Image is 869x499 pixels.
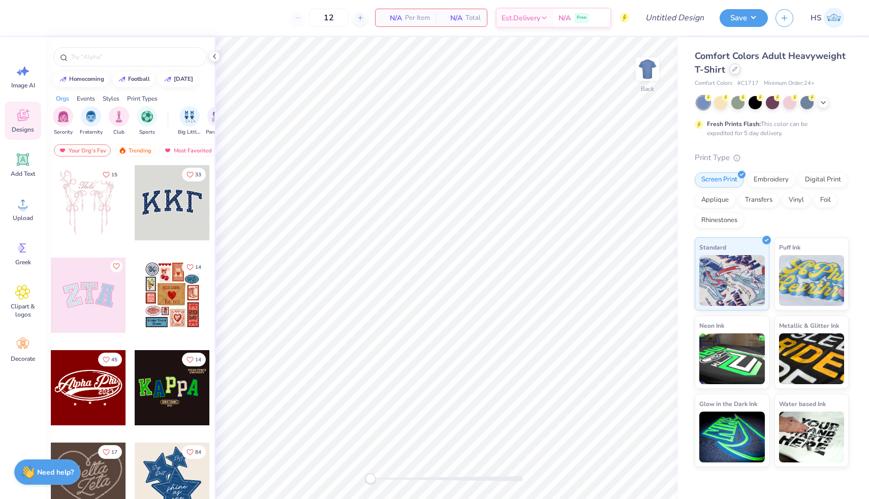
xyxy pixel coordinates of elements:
[365,474,376,484] div: Accessibility label
[139,129,155,136] span: Sports
[11,355,35,363] span: Decorate
[212,111,224,122] img: Parent's Weekend Image
[98,445,122,459] button: Like
[206,129,229,136] span: Parent's Weekend
[779,412,845,462] img: Water based Ink
[779,255,845,306] img: Puff Ink
[442,13,462,23] span: N/A
[182,353,206,366] button: Like
[127,94,158,103] div: Print Types
[309,9,349,27] input: – –
[195,450,201,455] span: 84
[103,94,119,103] div: Styles
[798,172,848,188] div: Digital Print
[54,144,111,157] div: Your Org's Fav
[53,106,73,136] button: filter button
[577,14,586,21] span: Free
[110,260,122,272] button: Like
[70,52,200,62] input: Try "Alpha"
[98,353,122,366] button: Like
[109,106,129,136] div: filter for Club
[80,106,103,136] div: filter for Fraternity
[747,172,795,188] div: Embroidery
[184,111,195,122] img: Big Little Reveal Image
[779,333,845,384] img: Metallic & Glitter Ink
[720,9,768,27] button: Save
[738,193,779,208] div: Transfers
[178,106,201,136] button: filter button
[811,12,821,24] span: HS
[699,333,765,384] img: Neon Ink
[206,106,229,136] div: filter for Parent's Weekend
[58,147,67,154] img: most_fav.gif
[699,242,726,253] span: Standard
[637,8,712,28] input: Untitled Design
[128,76,150,82] div: football
[80,106,103,136] button: filter button
[699,412,765,462] img: Glow in the Dark Ink
[174,76,193,82] div: halloween
[118,147,127,154] img: trending.gif
[779,398,826,409] span: Water based Ink
[54,129,73,136] span: Sorority
[195,172,201,177] span: 33
[77,94,95,103] div: Events
[695,79,732,88] span: Comfort Colors
[737,79,759,88] span: # C1717
[11,170,35,178] span: Add Text
[114,144,156,157] div: Trending
[98,168,122,181] button: Like
[113,129,125,136] span: Club
[699,255,765,306] img: Standard
[707,120,761,128] strong: Fresh Prints Flash:
[111,357,117,362] span: 45
[12,126,34,134] span: Designs
[465,13,481,23] span: Total
[137,106,157,136] div: filter for Sports
[782,193,811,208] div: Vinyl
[206,106,229,136] button: filter button
[814,193,837,208] div: Foil
[695,213,744,228] div: Rhinestones
[558,13,571,23] span: N/A
[182,260,206,274] button: Like
[405,13,430,23] span: Per Item
[806,8,849,28] a: HS
[164,76,172,82] img: trend_line.gif
[59,76,67,82] img: trend_line.gif
[164,147,172,154] img: most_fav.gif
[178,106,201,136] div: filter for Big Little Reveal
[13,214,33,222] span: Upload
[118,76,126,82] img: trend_line.gif
[53,72,109,87] button: homecoming
[641,84,654,93] div: Back
[195,265,201,270] span: 14
[113,111,125,122] img: Club Image
[502,13,540,23] span: Est. Delivery
[15,258,31,266] span: Greek
[695,50,846,76] span: Comfort Colors Adult Heavyweight T-Shirt
[382,13,402,23] span: N/A
[695,172,744,188] div: Screen Print
[182,168,206,181] button: Like
[11,81,35,89] span: Image AI
[37,467,74,477] strong: Need help?
[85,111,97,122] img: Fraternity Image
[779,242,800,253] span: Puff Ink
[112,72,154,87] button: football
[695,152,849,164] div: Print Type
[158,72,198,87] button: [DATE]
[695,193,735,208] div: Applique
[699,320,724,331] span: Neon Ink
[178,129,201,136] span: Big Little Reveal
[195,357,201,362] span: 14
[824,8,844,28] img: Hailey Stephens
[141,111,153,122] img: Sports Image
[182,445,206,459] button: Like
[159,144,216,157] div: Most Favorited
[53,106,73,136] div: filter for Sorority
[137,106,157,136] button: filter button
[764,79,815,88] span: Minimum Order: 24 +
[699,398,757,409] span: Glow in the Dark Ink
[111,450,117,455] span: 17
